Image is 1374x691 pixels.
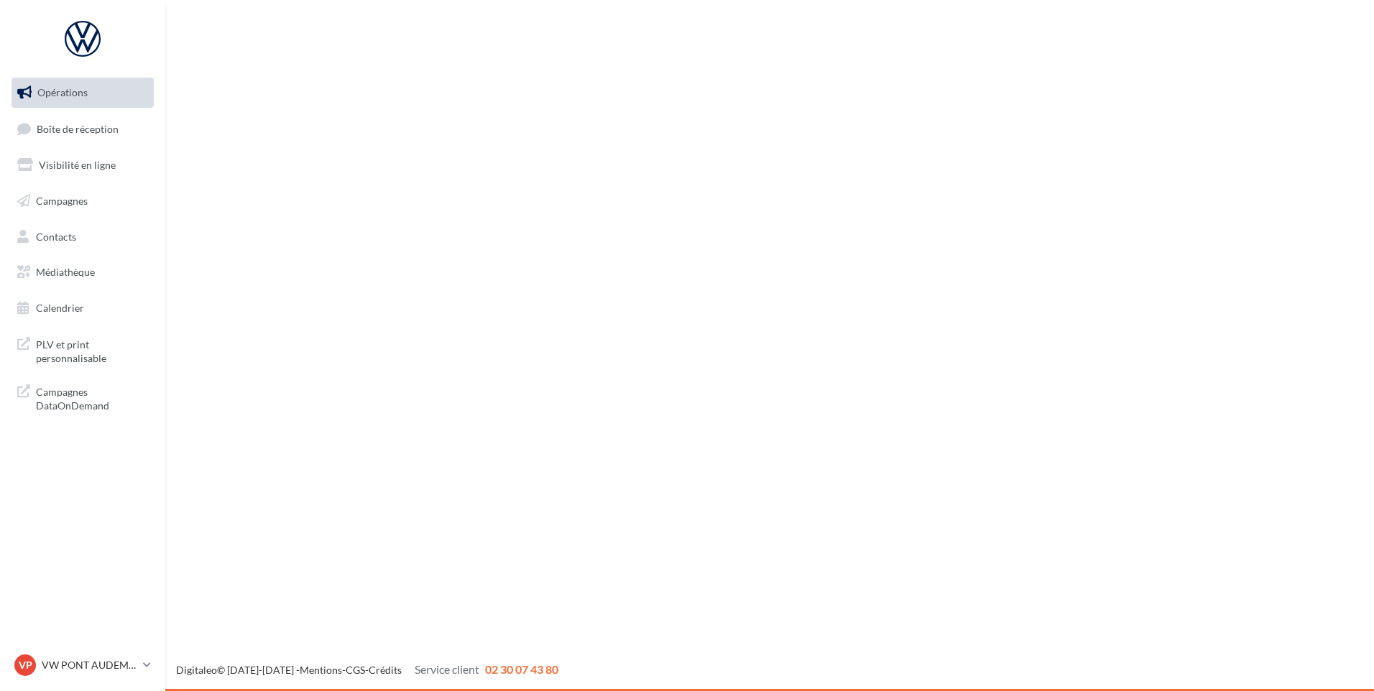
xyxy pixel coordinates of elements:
span: VP [19,658,32,672]
a: Contacts [9,222,157,252]
span: Service client [415,662,479,676]
a: Campagnes DataOnDemand [9,376,157,419]
a: PLV et print personnalisable [9,329,157,371]
a: Crédits [369,664,402,676]
span: Boîte de réception [37,122,119,134]
span: Campagnes [36,195,88,207]
span: Médiathèque [36,266,95,278]
a: Campagnes [9,186,157,216]
span: Campagnes DataOnDemand [36,382,148,413]
a: Médiathèque [9,257,157,287]
p: VW PONT AUDEMER [42,658,137,672]
a: Digitaleo [176,664,217,676]
a: Opérations [9,78,157,108]
span: 02 30 07 43 80 [485,662,558,676]
span: Visibilité en ligne [39,159,116,171]
a: Visibilité en ligne [9,150,157,180]
a: VP VW PONT AUDEMER [11,651,154,679]
span: Contacts [36,230,76,242]
a: CGS [346,664,365,676]
span: Calendrier [36,302,84,314]
span: PLV et print personnalisable [36,335,148,366]
a: Calendrier [9,293,157,323]
a: Boîte de réception [9,113,157,144]
a: Mentions [300,664,342,676]
span: © [DATE]-[DATE] - - - [176,664,558,676]
span: Opérations [37,86,88,98]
